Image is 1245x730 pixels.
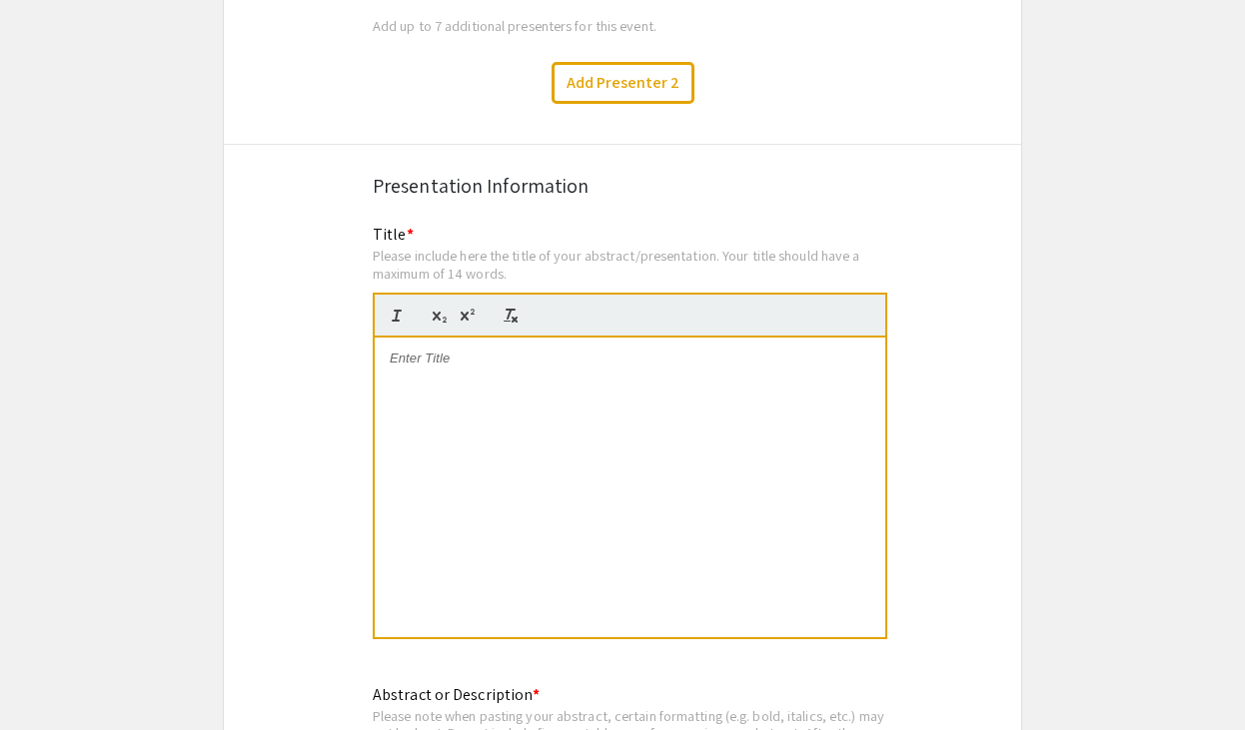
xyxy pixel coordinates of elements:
span: Add up to 7 additional presenters for this event. [373,16,656,35]
button: Add Presenter 2 [552,62,694,104]
div: Please include here the title of your abstract/presentation. Your title should have a maximum of ... [373,247,887,282]
div: Presentation Information [373,171,872,201]
iframe: Chat [15,640,85,715]
mat-label: Title [373,224,414,245]
mat-label: Abstract or Description [373,684,540,705]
